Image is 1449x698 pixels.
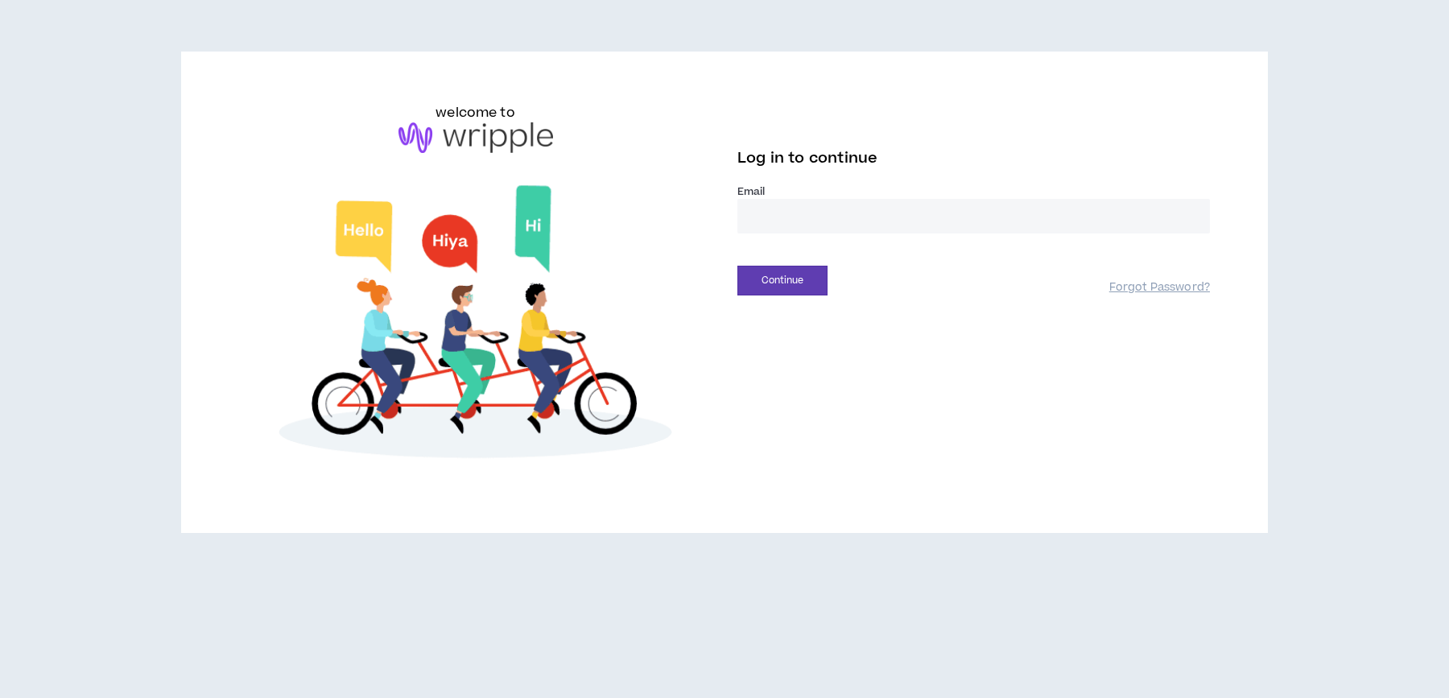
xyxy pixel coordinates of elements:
label: Email [737,184,1210,199]
a: Forgot Password? [1109,280,1210,295]
span: Log in to continue [737,148,877,168]
h6: welcome to [436,103,515,122]
button: Continue [737,266,828,295]
img: logo-brand.png [398,122,553,153]
img: Welcome to Wripple [239,169,712,482]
